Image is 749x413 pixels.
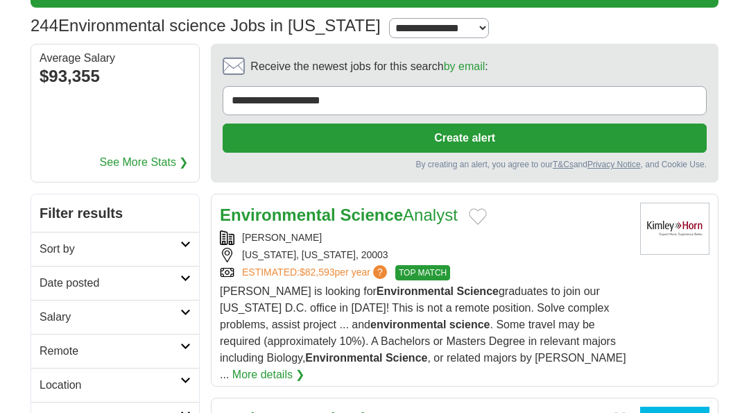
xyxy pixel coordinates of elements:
span: 244 [31,13,58,38]
strong: Science [386,352,427,364]
strong: Science [456,285,498,297]
strong: Environmental [220,205,336,224]
h2: Location [40,377,180,394]
span: ? [373,265,387,279]
div: By creating an alert, you agree to our and , and Cookie Use. [223,158,707,171]
div: [US_STATE], [US_STATE], 20003 [220,248,629,262]
a: Remote [31,334,199,368]
img: Kimley-Horn logo [640,203,709,255]
a: Location [31,368,199,402]
span: TOP MATCH [395,265,450,280]
h1: Environmental science Jobs in [US_STATE] [31,16,381,35]
a: Sort by [31,232,199,266]
a: by email [444,60,485,72]
h2: Sort by [40,241,180,258]
div: $93,355 [40,64,191,89]
h2: Salary [40,309,180,326]
strong: Science [340,205,403,224]
a: T&Cs [553,160,574,169]
strong: Environmental [305,352,382,364]
h2: Remote [40,343,180,360]
a: See More Stats ❯ [100,154,189,171]
button: Create alert [223,124,707,153]
button: Add to favorite jobs [469,208,487,225]
a: [PERSON_NAME] [242,232,322,243]
a: Salary [31,300,199,334]
strong: Environmental [377,285,454,297]
a: ESTIMATED:$82,593per year? [242,265,390,280]
a: Environmental ScienceAnalyst [220,205,458,224]
strong: environmental [370,319,446,330]
h2: Date posted [40,275,180,292]
div: Average Salary [40,53,191,64]
h2: Filter results [31,194,199,232]
a: Date posted [31,266,199,300]
span: Receive the newest jobs for this search : [250,58,488,75]
strong: science [449,319,490,330]
span: [PERSON_NAME] is looking for graduates to join our [US_STATE] D.C. office in [DATE]! This is not ... [220,285,626,380]
span: $82,593 [300,267,335,278]
a: Privacy Notice [587,160,641,169]
a: More details ❯ [232,366,305,383]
